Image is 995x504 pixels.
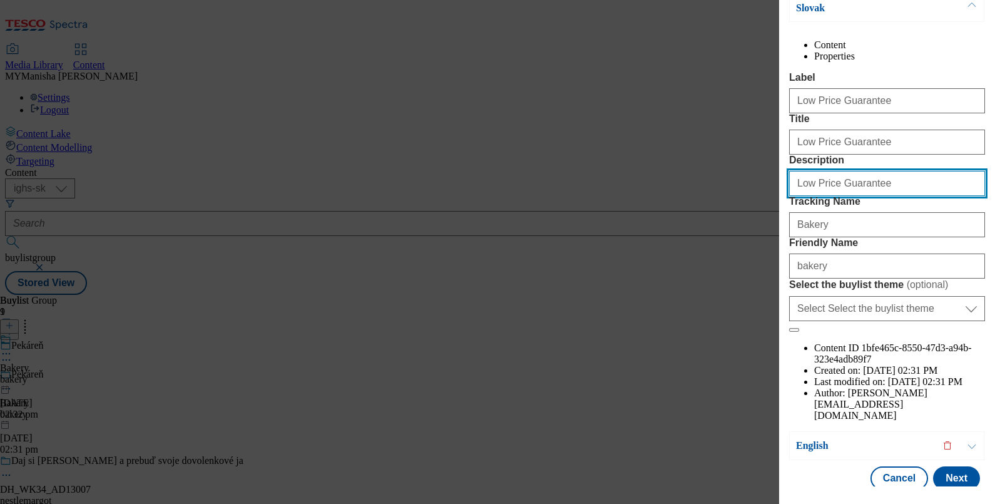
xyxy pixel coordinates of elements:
button: Cancel [870,466,928,490]
li: Properties [814,51,985,62]
li: Last modified on: [814,376,985,388]
input: Enter Friendly Name [789,254,985,279]
p: English [796,440,927,452]
label: Friendly Name [789,237,985,249]
span: [DATE] 02:31 PM [888,376,962,387]
span: [DATE] 02:31 PM [863,365,937,376]
span: ( optional ) [907,279,949,290]
p: Slovak [796,2,927,14]
input: Enter Tracking Name [789,212,985,237]
li: Author: [814,388,985,421]
label: Label [789,72,985,83]
input: Enter Label [789,88,985,113]
input: Enter Title [789,130,985,155]
span: 1bfe465c-8550-47d3-a94b-323e4adb89f7 [814,342,972,364]
label: Select the buylist theme [789,279,985,291]
button: Next [933,466,980,490]
span: [PERSON_NAME][EMAIL_ADDRESS][DOMAIN_NAME] [814,388,927,421]
li: Content [814,39,985,51]
input: Enter Description [789,171,985,196]
label: Title [789,113,985,125]
label: Description [789,155,985,166]
label: Tracking Name [789,196,985,207]
li: Content ID [814,342,985,365]
li: Created on: [814,365,985,376]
